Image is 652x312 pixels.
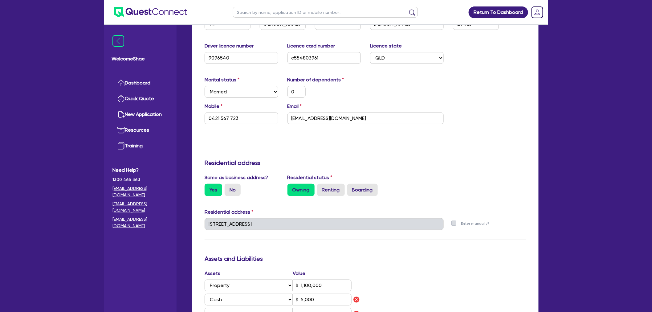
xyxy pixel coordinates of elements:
[287,184,315,196] label: Owning
[117,111,125,118] img: new-application
[347,184,378,196] label: Boarding
[205,208,253,216] label: Residential address
[287,174,332,181] label: Residential status
[293,270,305,277] label: Value
[461,221,490,227] label: Enter manually?
[112,91,168,107] a: Quick Quote
[114,7,187,17] img: quest-connect-logo-blue
[112,55,169,63] span: Welcome Shae
[469,6,528,18] a: Return To Dashboard
[205,255,526,262] h3: Assets and Liabilities
[529,4,545,20] a: Dropdown toggle
[117,95,125,102] img: quick-quote
[112,75,168,91] a: Dashboard
[287,103,302,110] label: Email
[205,174,268,181] label: Same as business address?
[205,270,293,277] label: Assets
[112,176,168,183] span: 1300 465 363
[317,184,345,196] label: Renting
[117,142,125,150] img: training
[287,76,344,84] label: Number of dependents
[225,184,241,196] label: No
[287,42,335,50] label: Licence card number
[112,122,168,138] a: Resources
[205,76,239,84] label: Marital status
[112,138,168,154] a: Training
[117,126,125,134] img: resources
[293,280,352,291] input: Value
[205,184,222,196] label: Yes
[370,42,402,50] label: Licence state
[205,103,222,110] label: Mobile
[112,185,168,198] a: [EMAIL_ADDRESS][DOMAIN_NAME]
[205,159,526,166] h3: Residential address
[353,296,360,303] img: icon remove asset liability
[205,42,254,50] label: Driver licence number
[112,166,168,174] span: Need Help?
[293,294,352,306] input: Value
[112,107,168,122] a: New Application
[112,216,168,229] a: [EMAIL_ADDRESS][DOMAIN_NAME]
[112,201,168,214] a: [EMAIL_ADDRESS][DOMAIN_NAME]
[233,7,418,18] input: Search by name, application ID or mobile number...
[112,35,124,47] img: icon-menu-close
